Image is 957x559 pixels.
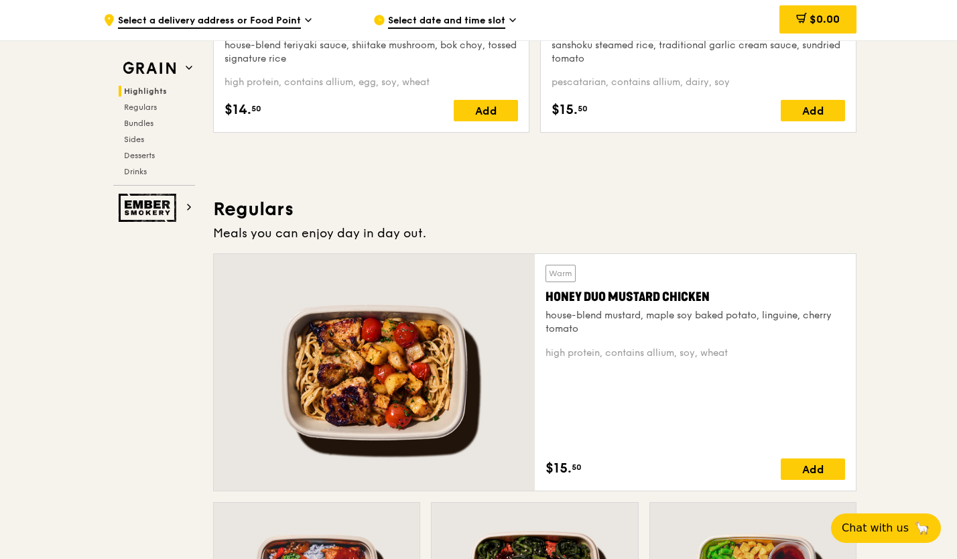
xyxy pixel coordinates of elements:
img: Grain web logo [119,56,180,80]
span: Chat with us [842,520,909,536]
div: high protein, contains allium, egg, soy, wheat [225,76,518,89]
span: Highlights [124,86,167,96]
span: Regulars [124,103,157,112]
h3: Regulars [213,197,856,221]
span: 50 [572,462,582,473]
button: Chat with us🦙 [831,513,941,543]
span: 50 [251,103,261,114]
div: Add [781,458,845,480]
span: $15. [552,100,578,120]
span: Drinks [124,167,147,176]
div: Honey Duo Mustard Chicken [546,288,845,306]
img: Ember Smokery web logo [119,194,180,222]
div: Add [454,100,518,121]
span: Bundles [124,119,153,128]
span: Desserts [124,151,155,160]
div: house-blend mustard, maple soy baked potato, linguine, cherry tomato [546,309,845,336]
div: Add [781,100,845,121]
span: $0.00 [810,13,840,25]
div: Warm [546,265,576,282]
span: 🦙 [914,520,930,536]
span: 50 [578,103,588,114]
span: Select date and time slot [388,14,505,29]
div: house-blend teriyaki sauce, shiitake mushroom, bok choy, tossed signature rice [225,39,518,66]
div: pescatarian, contains allium, dairy, soy [552,76,845,89]
span: $15. [546,458,572,479]
div: high protein, contains allium, soy, wheat [546,347,845,360]
span: Sides [124,135,144,144]
div: Meals you can enjoy day in day out. [213,224,856,243]
span: $14. [225,100,251,120]
span: Select a delivery address or Food Point [118,14,301,29]
div: sanshoku steamed rice, traditional garlic cream sauce, sundried tomato [552,39,845,66]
